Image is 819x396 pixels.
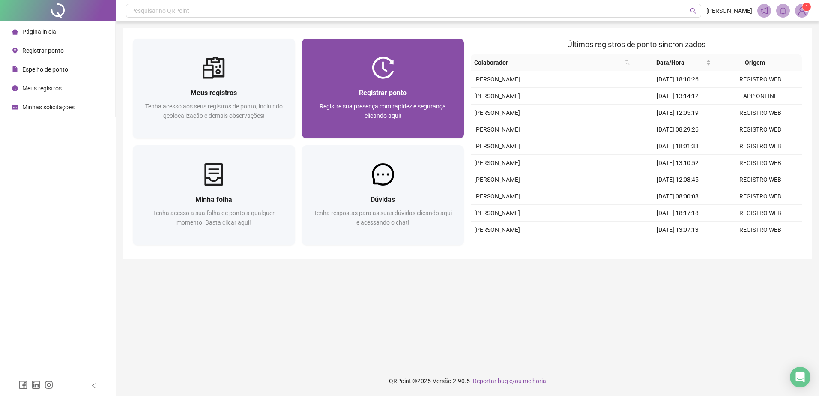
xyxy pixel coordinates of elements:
a: Minha folhaTenha acesso a sua folha de ponto a qualquer momento. Basta clicar aqui! [133,145,295,245]
span: search [690,8,696,14]
td: [DATE] 12:08:45 [637,171,719,188]
span: Registre sua presença com rapidez e segurança clicando aqui! [320,103,446,119]
td: REGISTRO WEB [719,222,802,238]
span: [PERSON_NAME] [474,176,520,183]
th: Data/Hora [633,54,714,71]
span: instagram [45,381,53,389]
span: [PERSON_NAME] [474,93,520,99]
td: REGISTRO WEB [719,205,802,222]
span: search [623,56,631,69]
span: [PERSON_NAME] [474,193,520,200]
a: DúvidasTenha respostas para as suas dúvidas clicando aqui e acessando o chat! [302,145,464,245]
span: Reportar bug e/ou melhoria [473,378,546,384]
span: Tenha acesso a sua folha de ponto a qualquer momento. Basta clicar aqui! [153,210,275,226]
span: file [12,66,18,72]
span: [PERSON_NAME] [474,143,520,150]
td: REGISTRO WEB [719,121,802,138]
td: REGISTRO WEB [719,155,802,171]
span: Tenha acesso aos seus registros de ponto, incluindo geolocalização e demais observações! [145,103,283,119]
span: [PERSON_NAME] [474,210,520,216]
span: Registrar ponto [22,47,64,54]
span: Data/Hora [637,58,704,67]
span: Página inicial [22,28,57,35]
td: [DATE] 13:07:13 [637,222,719,238]
span: facebook [19,381,27,389]
span: [PERSON_NAME] [474,226,520,233]
span: linkedin [32,381,40,389]
span: Espelho de ponto [22,66,68,73]
span: [PERSON_NAME] [474,76,520,83]
td: REGISTRO WEB [719,171,802,188]
footer: QRPoint © 2025 - 2.90.5 - [116,366,819,396]
span: Meus registros [191,89,237,97]
td: REGISTRO WEB [719,238,802,255]
span: clock-circle [12,85,18,91]
span: home [12,29,18,35]
span: Minha folha [195,195,232,204]
span: [PERSON_NAME] [474,126,520,133]
span: [PERSON_NAME] [474,159,520,166]
span: environment [12,48,18,54]
span: left [91,383,97,389]
span: schedule [12,104,18,110]
span: [PERSON_NAME] [706,6,752,15]
td: [DATE] 18:10:26 [637,71,719,88]
td: [DATE] 13:10:52 [637,155,719,171]
span: Tenha respostas para as suas dúvidas clicando aqui e acessando o chat! [314,210,452,226]
img: 90829 [795,4,808,17]
span: Últimos registros de ponto sincronizados [567,40,705,49]
td: REGISTRO WEB [719,71,802,88]
sup: Atualize o seu contato no menu Meus Dados [802,3,811,11]
span: Dúvidas [371,195,395,204]
td: [DATE] 18:01:33 [637,138,719,155]
span: bell [779,7,787,15]
td: [DATE] 08:00:08 [637,188,719,205]
td: REGISTRO WEB [719,105,802,121]
td: REGISTRO WEB [719,188,802,205]
td: [DATE] 08:29:26 [637,121,719,138]
span: 1 [805,4,808,10]
span: Registrar ponto [359,89,407,97]
span: [PERSON_NAME] [474,109,520,116]
td: [DATE] 12:05:19 [637,105,719,121]
span: Minhas solicitações [22,104,75,111]
th: Origem [714,54,796,71]
span: Versão [433,378,451,384]
span: Colaborador [474,58,621,67]
td: REGISTRO WEB [719,138,802,155]
td: [DATE] 12:06:42 [637,238,719,255]
a: Meus registrosTenha acesso aos seus registros de ponto, incluindo geolocalização e demais observa... [133,39,295,138]
td: [DATE] 18:17:18 [637,205,719,222]
td: APP ONLINE [719,88,802,105]
td: [DATE] 13:14:12 [637,88,719,105]
span: notification [760,7,768,15]
div: Open Intercom Messenger [790,367,810,387]
a: Registrar pontoRegistre sua presença com rapidez e segurança clicando aqui! [302,39,464,138]
span: Meus registros [22,85,62,92]
span: search [625,60,630,65]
